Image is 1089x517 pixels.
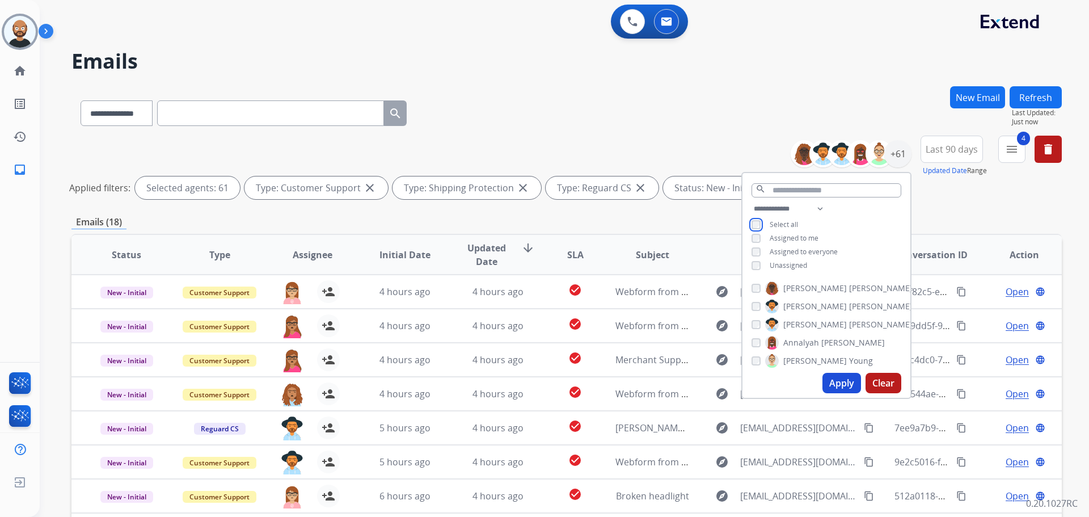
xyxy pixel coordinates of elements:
[183,491,256,503] span: Customer Support
[849,283,913,294] span: [PERSON_NAME]
[969,235,1062,275] th: Action
[100,287,153,299] span: New - Initial
[740,489,857,503] span: [EMAIL_ADDRESS][DOMAIN_NAME]
[715,387,729,401] mat-icon: explore
[322,421,335,435] mat-icon: person_add
[956,491,966,501] mat-icon: content_copy
[1026,497,1078,510] p: 0.20.1027RC
[379,354,430,366] span: 4 hours ago
[1010,86,1062,108] button: Refresh
[112,248,141,262] span: Status
[783,355,847,367] span: [PERSON_NAME]
[1006,387,1029,401] span: Open
[472,354,524,366] span: 4 hours ago
[1035,287,1045,297] mat-icon: language
[864,423,874,433] mat-icon: content_copy
[567,248,584,262] span: SLA
[322,353,335,367] mat-icon: person_add
[894,490,1068,502] span: 512a0118-61ff-4392-b7d5-1b9abba1717e
[740,387,857,401] span: [PERSON_NAME][EMAIL_ADDRESS][DOMAIN_NAME]
[71,215,126,229] p: Emails (18)
[100,321,153,333] span: New - Initial
[13,64,27,78] mat-icon: home
[293,248,332,262] span: Assignee
[1006,285,1029,299] span: Open
[1006,455,1029,469] span: Open
[322,285,335,299] mat-icon: person_add
[783,301,847,312] span: [PERSON_NAME]
[472,490,524,502] span: 4 hours ago
[379,490,430,502] span: 6 hours ago
[740,455,857,469] span: [EMAIL_ADDRESS][DOMAIN_NAME]
[1006,353,1029,367] span: Open
[1035,389,1045,399] mat-icon: language
[13,163,27,176] mat-icon: inbox
[740,285,857,299] span: [EMAIL_ADDRESS][PERSON_NAME][DOMAIN_NAME]
[783,337,819,348] span: Annalyah
[281,348,303,372] img: agent-avatar
[615,354,937,366] span: Merchant Support #660218: How would you rate the support you received?
[461,241,513,268] span: Updated Date
[715,353,729,367] mat-icon: explore
[568,453,582,467] mat-icon: check_circle
[1012,108,1062,117] span: Last Updated:
[183,389,256,401] span: Customer Support
[740,319,857,333] span: [EMAIL_ADDRESS][DOMAIN_NAME]
[209,248,230,262] span: Type
[895,248,968,262] span: Conversation ID
[849,355,873,367] span: Young
[281,417,303,440] img: agent-avatar
[615,320,872,332] span: Webform from [EMAIL_ADDRESS][DOMAIN_NAME] on [DATE]
[956,457,966,467] mat-icon: content_copy
[923,166,987,175] span: Range
[615,422,808,434] span: [PERSON_NAME] - Contract ID# ASH10484977
[379,388,430,400] span: 4 hours ago
[472,422,524,434] span: 4 hours ago
[322,387,335,401] mat-icon: person_add
[100,423,153,435] span: New - Initial
[884,140,911,167] div: +61
[135,176,240,199] div: Selected agents: 61
[998,136,1025,163] button: 4
[1041,142,1055,156] mat-icon: delete
[956,389,966,399] mat-icon: content_copy
[615,388,943,400] span: Webform from [PERSON_NAME][EMAIL_ADDRESS][DOMAIN_NAME] on [DATE]
[379,456,430,468] span: 5 hours ago
[1005,142,1019,156] mat-icon: menu
[183,355,256,367] span: Customer Support
[926,147,978,152] span: Last 90 days
[69,181,130,195] p: Applied filters:
[849,319,913,330] span: [PERSON_NAME]
[392,176,541,199] div: Type: Shipping Protection
[715,285,729,299] mat-icon: explore
[183,287,256,299] span: Customer Support
[322,455,335,469] mat-icon: person_add
[4,16,36,48] img: avatar
[740,353,857,367] span: [EMAIL_ADDRESS][DOMAIN_NAME]
[663,176,783,199] div: Status: New - Initial
[770,260,807,270] span: Unassigned
[472,388,524,400] span: 4 hours ago
[740,421,857,435] span: [EMAIL_ADDRESS][DOMAIN_NAME]
[281,280,303,304] img: agent-avatar
[1035,355,1045,365] mat-icon: language
[616,490,689,502] span: Broken headlight
[13,97,27,111] mat-icon: list_alt
[546,176,659,199] div: Type: Reguard CS
[13,130,27,144] mat-icon: history
[821,337,885,348] span: [PERSON_NAME]
[521,241,535,255] mat-icon: arrow_downward
[849,301,913,312] span: [PERSON_NAME]
[281,485,303,508] img: agent-avatar
[472,456,524,468] span: 4 hours ago
[183,457,256,469] span: Customer Support
[615,456,872,468] span: Webform from [EMAIL_ADDRESS][DOMAIN_NAME] on [DATE]
[1035,321,1045,331] mat-icon: language
[956,321,966,331] mat-icon: content_copy
[568,351,582,365] mat-icon: check_circle
[1006,421,1029,435] span: Open
[71,50,1062,73] h2: Emails
[568,487,582,501] mat-icon: check_circle
[715,319,729,333] mat-icon: explore
[950,86,1005,108] button: New Email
